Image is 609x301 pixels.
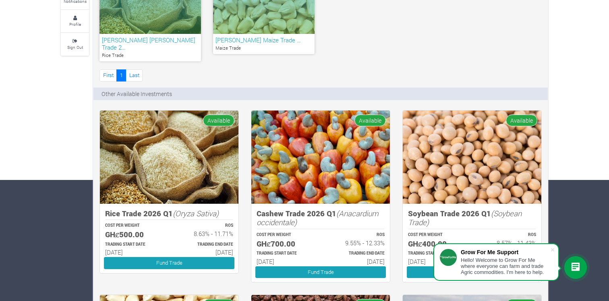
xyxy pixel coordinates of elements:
[407,266,537,278] a: Fund Trade
[506,115,537,126] span: Available
[408,208,522,228] i: (Soybean Trade)
[61,33,89,55] a: Sign Out
[176,223,233,229] p: ROS
[67,44,83,50] small: Sign Out
[461,249,550,255] div: Grow For Me Support
[203,115,234,126] span: Available
[61,10,89,32] a: Profile
[176,249,233,256] h6: [DATE]
[105,223,162,229] p: COST PER WEIGHT
[408,251,465,257] p: Estimated Trading Start Date
[173,208,219,218] i: (Oryza Sativa)
[176,242,233,248] p: Estimated Trading End Date
[251,111,390,204] img: growforme image
[99,69,117,81] a: First
[255,266,386,278] a: Fund Trade
[101,90,172,98] p: Other Available Investments
[408,239,465,249] h5: GHȼ400.00
[104,257,234,269] a: Fund Trade
[69,21,81,27] small: Profile
[257,208,379,228] i: (Anacardium occidentale)
[116,69,126,81] a: 1
[354,115,386,126] span: Available
[100,111,238,204] img: growforme image
[105,249,162,256] h6: [DATE]
[328,251,385,257] p: Estimated Trading End Date
[105,209,233,218] h5: Rice Trade 2026 Q1
[257,209,385,227] h5: Cashew Trade 2026 Q1
[126,69,143,81] a: Last
[257,239,313,249] h5: GHȼ700.00
[215,36,312,44] h6: [PERSON_NAME] Maize Trade …
[461,257,550,275] div: Hello! Welcome to Grow For Me where everyone can farm and trade Agric commodities. I'm here to help.
[257,232,313,238] p: COST PER WEIGHT
[105,230,162,239] h5: GHȼ500.00
[102,52,199,59] p: Rice Trade
[328,232,385,238] p: ROS
[408,258,465,265] h6: [DATE]
[257,251,313,257] p: Estimated Trading Start Date
[176,230,233,237] h6: 8.63% - 11.71%
[408,232,465,238] p: COST PER WEIGHT
[215,45,312,52] p: Maize Trade
[257,258,313,265] h6: [DATE]
[479,232,536,238] p: ROS
[99,69,143,81] nav: Page Navigation
[328,239,385,247] h6: 9.55% - 12.33%
[102,36,199,51] h6: [PERSON_NAME] [PERSON_NAME] Trade 2…
[105,242,162,248] p: Estimated Trading Start Date
[408,209,536,227] h5: Soybean Trade 2026 Q1
[403,111,541,204] img: growforme image
[328,258,385,265] h6: [DATE]
[479,239,536,247] h6: 8.57% - 11.43%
